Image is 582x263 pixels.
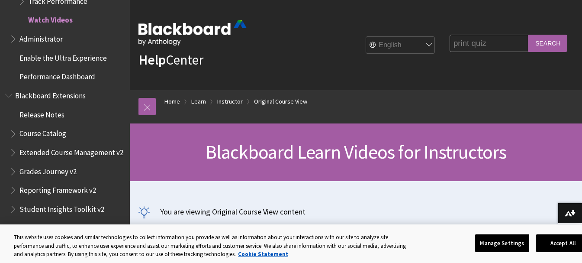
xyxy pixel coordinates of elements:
a: More information about your privacy, opens in a new tab [238,250,288,258]
span: Blackboard Extensions [15,88,86,100]
a: Learn [191,96,206,107]
span: Enable the Ultra Experience [19,51,107,62]
a: HelpCenter [138,51,203,68]
a: Original Course View [254,96,307,107]
input: Search [528,35,567,52]
p: You are viewing Original Course View content [138,206,573,217]
a: Instructor [217,96,243,107]
span: Watch Videos [28,13,73,25]
span: Blackboard Learn Videos for Instructors [206,140,507,164]
strong: Help [138,51,166,68]
span: Grades Journey v2 [19,164,77,176]
span: Administrator [19,32,63,43]
span: Course Catalog [19,127,66,138]
a: Home [164,96,180,107]
span: Release Notes [19,107,64,119]
div: This website uses cookies and similar technologies to collect information you provide as well as ... [14,233,408,259]
button: Manage Settings [475,234,529,252]
span: Universal Authentication Solution v2 [19,221,124,241]
span: Extended Course Management v2 [19,145,123,157]
select: Site Language Selector [366,37,435,54]
span: Student Insights Toolkit v2 [19,202,104,214]
img: Blackboard by Anthology [138,20,247,45]
nav: Book outline for Blackboard Extensions [5,88,125,241]
span: Reporting Framework v2 [19,183,96,195]
span: Performance Dashboard [19,70,95,81]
